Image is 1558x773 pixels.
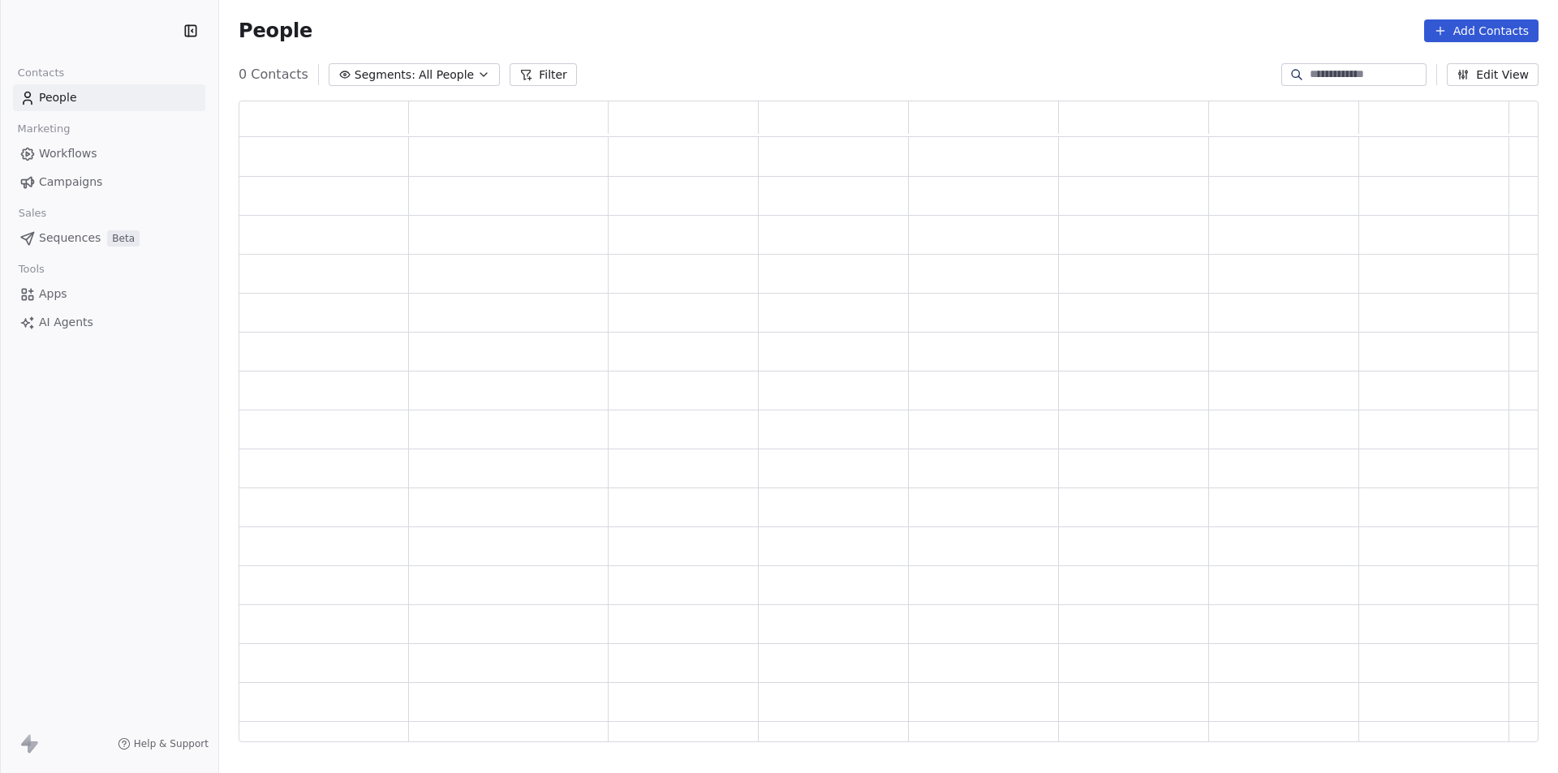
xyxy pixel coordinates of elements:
span: Contacts [11,61,71,85]
span: Help & Support [134,737,209,750]
button: Add Contacts [1424,19,1539,42]
span: Campaigns [39,174,102,191]
a: AI Agents [13,309,205,336]
span: Marketing [11,117,77,141]
span: People [39,89,77,106]
a: Workflows [13,140,205,167]
span: 0 Contacts [239,65,308,84]
span: Tools [11,257,51,281]
span: All People [419,67,474,84]
a: Help & Support [118,737,209,750]
span: Sales [11,201,54,225]
a: Apps [13,281,205,307]
a: Campaigns [13,169,205,195]
a: SequencesBeta [13,225,205,251]
button: Filter [510,63,577,86]
span: Workflows [39,145,97,162]
span: Segments: [355,67,415,84]
span: Beta [107,230,140,247]
a: People [13,84,205,111]
span: People [239,19,312,43]
span: Apps [39,286,67,303]
span: Sequences [39,230,101,247]
span: AI Agents [39,314,93,331]
button: Edit View [1447,63,1539,86]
